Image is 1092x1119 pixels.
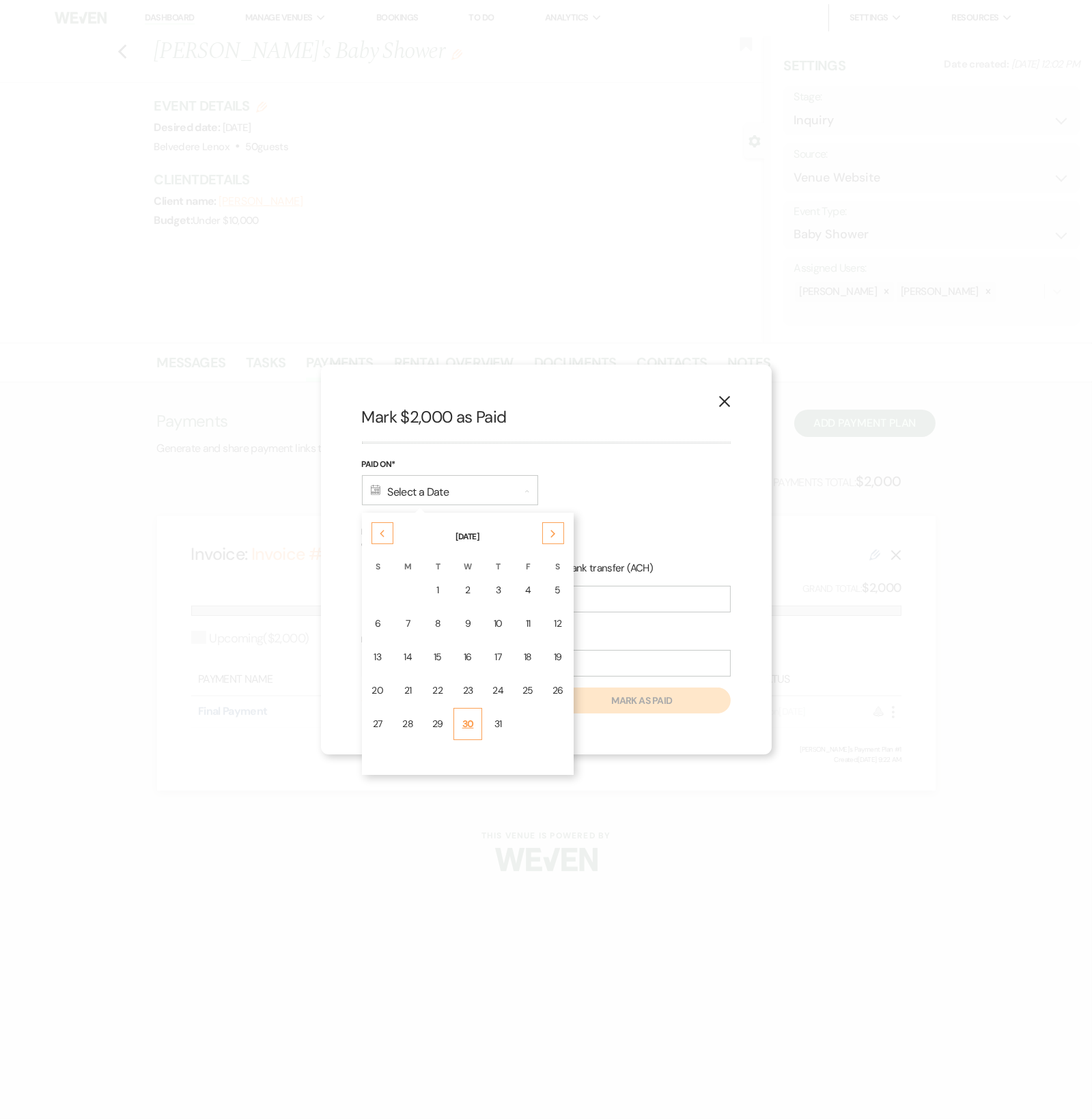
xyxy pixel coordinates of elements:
div: 20 [372,683,384,698]
div: 1 [432,583,443,597]
div: 14 [402,650,413,664]
label: Online bank transfer (ACH) [518,559,653,578]
div: 18 [522,650,533,664]
label: Paid On* [362,457,538,472]
div: 21 [402,683,413,698]
div: 22 [432,683,443,698]
th: T [484,544,512,573]
div: 27 [372,717,384,731]
div: Select a Date [362,475,538,505]
div: 29 [432,717,443,731]
button: Mark as paid [553,688,730,713]
div: 30 [462,717,474,731]
th: S [363,544,393,573]
div: 24 [492,683,503,698]
th: T [423,544,452,573]
div: 19 [552,650,563,664]
div: 4 [522,583,533,597]
div: 7 [402,617,413,631]
div: 12 [552,617,563,631]
div: 10 [492,617,503,631]
div: 23 [462,683,474,698]
div: 25 [522,683,533,698]
div: 17 [492,650,503,664]
div: 28 [402,717,413,731]
div: 3 [492,583,503,597]
th: [DATE] [363,514,572,543]
div: 9 [462,617,474,631]
div: 8 [432,617,443,631]
div: 2 [462,583,474,597]
div: 26 [552,683,563,698]
th: W [453,544,483,573]
div: 31 [492,717,503,731]
th: M [393,544,422,573]
h2: Mark $2,000 as Paid [362,406,731,429]
th: S [544,544,572,573]
div: 15 [432,650,443,664]
div: 5 [552,583,563,597]
div: 6 [372,617,384,631]
div: 16 [462,650,474,664]
div: 11 [522,617,533,631]
th: F [514,544,542,573]
div: 13 [372,650,384,664]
